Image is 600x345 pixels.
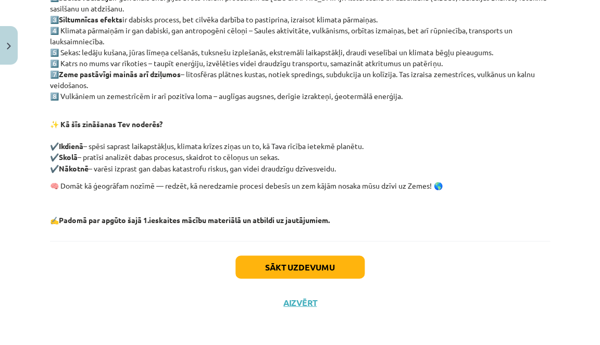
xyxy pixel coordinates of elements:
[50,108,550,174] p: ✔️ – spēsi saprast laikapstākļus, klimata krīzes ziņas un to, kā Tava rīcība ietekmē planētu. ✔️ ...
[7,43,11,50] img: icon-close-lesson-0947bae3869378f0d4975bcd49f059093ad1ed9edebbc8119c70593378902aed.svg
[280,297,320,307] button: Aizvērt
[59,69,181,79] strong: Zeme pastāvīgi mainās arī dziļumos
[59,15,122,24] strong: Siltumnīcas efekts
[59,163,89,173] strong: Nākotnē
[50,215,330,224] strong: ✍️Padomā par apgūto šajā 1.ieskaites mācību materiālā un atbildi uz jautājumiem.
[59,141,83,151] strong: Ikdienā
[235,255,365,278] button: Sākt uzdevumu
[50,180,550,191] p: 🧠 Domāt kā ģeogrāfam nozīmē — redzēt, kā neredzamie procesi debesīs un zem kājām nosaka mūsu dzīv...
[59,152,78,162] strong: Skolā
[50,119,162,129] strong: ✨ Kā šīs zināšanas Tev noderēs?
